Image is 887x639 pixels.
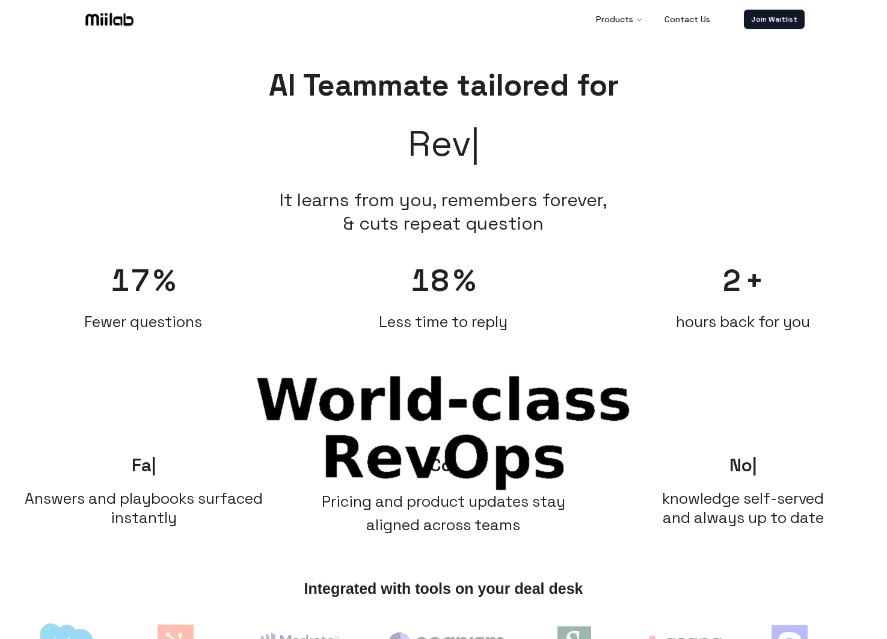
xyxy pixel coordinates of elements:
span: knowledge self-served and always up to date [662,489,824,527]
span: Rev [408,117,480,171]
span: No [729,453,757,477]
span: Co [429,453,457,477]
span: + [745,261,764,300]
span: % [153,261,176,300]
span: Integrated with tools on your deal desk [304,580,583,598]
a: Join Waitlist [744,10,805,29]
nav: Main [586,7,720,31]
span: Less time to reply [379,312,508,331]
span: turbocharge sales [173,371,714,487]
span: hours back for you [676,312,810,331]
img: Logo [83,10,136,28]
button: Products [586,7,652,31]
span: 17 [111,261,151,300]
span: 18 [411,261,451,300]
li: It learns from you, remembers forever, & cuts repeat question [280,188,607,235]
span: 2 [722,261,743,300]
span: % [453,261,476,300]
a: Contact Us [655,7,720,31]
span: Fa [132,453,156,477]
span: Pricing and product updates stay aligned across teams [322,492,565,534]
span: AI Teammate tailored for [269,66,619,105]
